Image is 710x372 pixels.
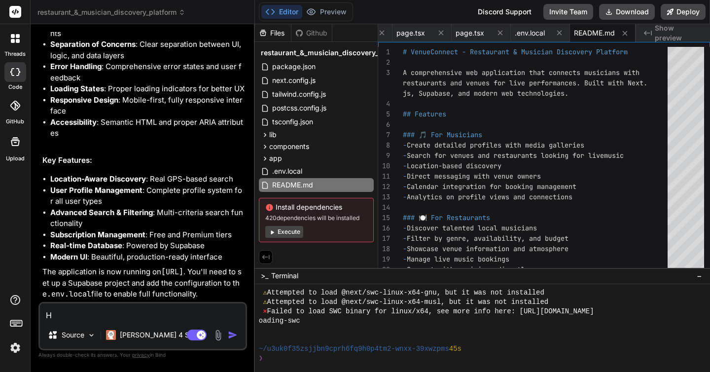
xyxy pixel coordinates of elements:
span: page.tsx [456,28,484,38]
li: : Multi-criteria search functionality [50,207,245,229]
div: 13 [378,192,390,202]
label: code [8,83,22,91]
span: music [604,151,624,160]
div: 15 [378,213,390,223]
div: 8 [378,140,390,150]
button: Invite Team [543,4,593,20]
span: ~/u3uk0f35zsjjbn9cprh6fq9h0p4tm2-wnxx-39xwzpms [259,344,449,354]
span: page.tsx [396,28,425,38]
span: components [269,142,309,151]
div: 19 [378,254,390,264]
span: Calendar integration for booking management [407,182,576,191]
span: - [403,161,407,170]
span: .env.local [515,28,545,38]
label: GitHub [6,117,24,126]
strong: Modern UI [50,252,87,261]
span: next.config.js [271,74,317,86]
strong: Location-Aware Discovery [50,174,146,184]
span: ⨯ [263,307,267,316]
span: Search for venues and restaurants looking for live [407,151,604,160]
span: restaurant_&_musician_discovery_platform [261,48,408,58]
div: 3 [378,68,390,78]
span: ⚠ [263,288,267,298]
span: Manage live music bookings [407,255,509,263]
span: README.md [574,28,615,38]
span: cians with [600,68,639,77]
strong: Subscription Management [50,230,145,239]
div: 9 [378,150,390,161]
p: Source [62,330,84,340]
li: : Semantic HTML and proper ARIA attributes [50,117,245,139]
span: Failed to load SWC binary for linux/x64, see more info here: [URL][DOMAIN_NAME] [267,307,594,316]
img: Claude 4 Sonnet [106,330,116,340]
div: 5 [378,109,390,119]
span: Terminal [271,271,298,281]
img: Pick Models [87,331,96,339]
span: Attempted to load @next/swc-linux-x64-gnu, but it was not installed [267,288,544,298]
code: [URL] [161,267,183,277]
button: Editor [261,5,302,19]
span: .env.local [271,165,303,177]
p: Always double-check its answers. Your in Bind [38,350,247,360]
span: Direct messaging with venue owners [407,172,541,181]
span: - [403,192,407,201]
span: Filter by genre, availability, and budget [407,234,568,243]
div: 7 [378,130,390,140]
label: threads [4,50,26,58]
span: README.md [271,179,314,191]
button: Preview [302,5,351,19]
button: Download [599,4,655,20]
div: Github [291,28,332,38]
span: Analytics on profile views and connections [407,192,572,201]
span: restaurant_&_musician_discovery_platform [37,7,185,17]
span: t with Next. [600,78,647,87]
li: : Mobile-first, fully responsive interface [50,95,245,117]
span: app [269,153,282,163]
span: - [403,234,407,243]
span: - [403,223,407,232]
li: : Powered by Supabase [50,240,245,252]
li: : Clear separation between UI, logic, and data layers [50,39,245,61]
div: Discord Support [472,4,537,20]
div: 10 [378,161,390,171]
strong: Loading States [50,84,104,93]
strong: Separation of Concerns [50,39,136,49]
div: 18 [378,244,390,254]
strong: Responsive Design [50,95,118,105]
span: Location-based discovery [407,161,501,170]
span: ## Features [403,110,446,118]
code: .env.local [47,289,91,299]
li: : Proper loading indicators for better UX [50,83,245,95]
button: Deploy [661,4,706,20]
strong: Real-time Database [50,241,122,250]
span: - [403,141,407,149]
span: js, Supabase, and modern web technologies. [403,89,568,98]
span: - [403,182,407,191]
div: 14 [378,202,390,213]
div: 11 [378,171,390,182]
span: - [403,151,407,160]
span: Connect with musicians directly [407,265,529,274]
div: 6 [378,119,390,130]
span: A comprehensive web application that connects musi [403,68,600,77]
span: Attempted to load @next/swc-linux-x64-musl, but it was not installed [267,298,549,307]
span: Create detailed profiles with media galleries [407,141,584,149]
div: Files [255,28,291,38]
li: : Free and Premium tiers [50,229,245,241]
button: Execute [265,226,303,238]
li: : Complete profile system for all user types [50,185,245,207]
span: - [403,255,407,263]
span: restaurants and venues for live performances. Buil [403,78,600,87]
img: attachment [213,330,224,341]
img: settings [7,339,24,356]
div: 2 [378,57,390,68]
span: − [697,271,702,281]
div: 4 [378,99,390,109]
div: 17 [378,233,390,244]
li: : Real GPS-based search [50,174,245,185]
span: Install dependencies [265,202,367,212]
span: 420 dependencies will be installed [265,214,367,222]
p: The application is now running on . You'll need to set up a Supabase project and add the configur... [42,266,245,300]
span: Discover talented local musicians [407,223,537,232]
span: tsconfig.json [271,116,314,128]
